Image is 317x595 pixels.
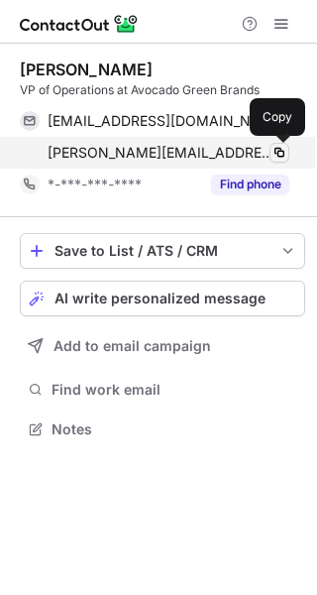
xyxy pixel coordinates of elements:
span: [EMAIL_ADDRESS][DOMAIN_NAME] [48,112,274,130]
button: Reveal Button [211,175,289,194]
button: Notes [20,416,305,443]
span: AI write personalized message [54,291,265,306]
span: Notes [52,420,297,438]
div: VP of Operations at Avocado Green Brands [20,81,305,99]
button: Find work email [20,376,305,404]
img: ContactOut v5.3.10 [20,12,139,36]
button: AI write personalized message [20,281,305,316]
span: [PERSON_NAME][EMAIL_ADDRESS][PERSON_NAME][DOMAIN_NAME] [48,144,274,162]
div: Save to List / ATS / CRM [54,243,270,259]
button: save-profile-one-click [20,233,305,269]
button: Add to email campaign [20,328,305,364]
div: [PERSON_NAME] [20,59,153,79]
span: Find work email [52,381,297,399]
span: Add to email campaign [53,338,211,354]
